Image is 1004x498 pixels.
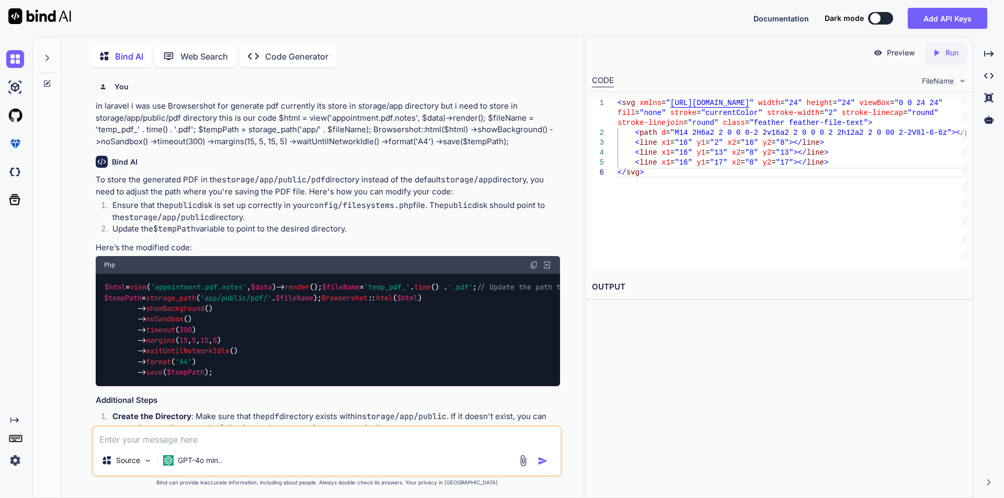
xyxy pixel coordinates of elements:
span: = [903,109,907,117]
span: x2 [732,148,740,157]
code: config/filesystems.php [310,200,413,211]
span: format [146,357,171,366]
span: = [705,158,710,167]
p: Web Search [180,50,228,63]
p: in laravel i was use Browsershot for generate pdf currently its store in storage/app directory bu... [96,100,560,147]
img: premium [6,135,24,153]
code: pdf [265,411,279,422]
span: < [635,158,639,167]
span: $html [105,283,125,292]
span: x1 [661,138,670,147]
p: Bind AI [115,50,143,63]
span: svg [622,99,635,107]
span: "0 0 24 24" [894,99,942,107]
span: " [666,99,670,107]
span: line [640,138,657,147]
span: x1 [661,158,670,167]
span: showBackground [146,304,204,313]
img: githubLight [6,107,24,124]
div: 2 [592,128,604,138]
span: Browsershot [322,293,368,303]
span: = [683,119,688,127]
span: line [802,138,820,147]
code: = ( , )-> (); = . () . ; = ( . ); :: ( ) -> () -> () -> ( ) -> ( , , , ) -> () -> ( ) -> ( ); [104,282,703,378]
span: render [284,283,310,292]
span: width [758,99,780,107]
img: Pick Models [143,456,152,465]
span: > [824,148,828,157]
span: "8" [745,148,758,157]
span: 'A4' [175,357,192,366]
span: y1 [697,138,705,147]
span: fill [618,109,635,117]
span: = [771,158,775,167]
span: "17" [710,158,727,167]
h6: Bind AI [112,157,138,167]
span: < [635,138,639,147]
span: $html [397,293,418,303]
span: = [832,99,837,107]
code: $tempPath [153,224,196,234]
span: > [640,168,644,177]
span: "none" [640,109,666,117]
span: = [771,148,775,157]
span: " [749,99,754,107]
button: Add API Keys [908,8,987,29]
span: svg [626,168,639,177]
span: "2" [710,138,723,147]
p: Bind can provide inaccurate information, including about people. Always double-check its answers.... [92,479,562,487]
span: "currentColor" [701,109,762,117]
span: Dark mode [825,13,864,24]
span: "24" [784,99,802,107]
span: viewBox [859,99,890,107]
span: "16" [740,138,758,147]
img: copy [530,261,538,269]
p: Update the variable to point to the desired directory. [112,223,560,235]
h6: You [115,82,129,92]
img: Open in Browser [542,260,552,270]
span: = [890,99,894,107]
div: CODE [592,75,614,87]
span: d [661,129,666,137]
img: attachment [517,455,529,467]
code: storage/app/public [124,212,209,223]
span: "24" [837,99,855,107]
span: x2 [727,138,736,147]
span: 'app/public/pdf/' [200,293,271,303]
strong: Create the Directory [112,411,191,421]
span: class [723,119,745,127]
span: = [697,109,701,117]
span: 0 2-2V8l-6-6z"></ [890,129,965,137]
span: y2 [762,138,771,147]
span: "17"></ [775,158,806,167]
img: chevron down [958,76,967,85]
span: y1 [697,158,705,167]
span: time [414,283,431,292]
span: < [618,99,622,107]
span: y1 [697,148,705,157]
img: Bind AI [8,8,71,24]
span: timeout [146,325,175,334]
span: "16" [675,148,692,157]
span: line [640,148,657,157]
span: x2 [732,158,740,167]
span: stroke [670,109,696,117]
span: "13" [710,148,727,157]
span: = [819,109,824,117]
img: preview [873,48,883,57]
code: public [444,200,472,211]
div: 1 [592,98,604,108]
span: = [745,119,749,127]
span: FileName [922,76,954,86]
span: line [806,148,824,157]
span: path [640,129,657,137]
span: "feather feather-file-text"> [749,119,872,127]
span: stroke-width [767,109,819,117]
span: = [670,148,674,157]
span: margins [146,335,175,345]
span: storage_path [146,293,196,303]
span: $fileName [276,293,313,303]
span: "8" [745,158,758,167]
h2: OUTPUT [586,275,973,299]
span: stroke-linejoin [618,119,683,127]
